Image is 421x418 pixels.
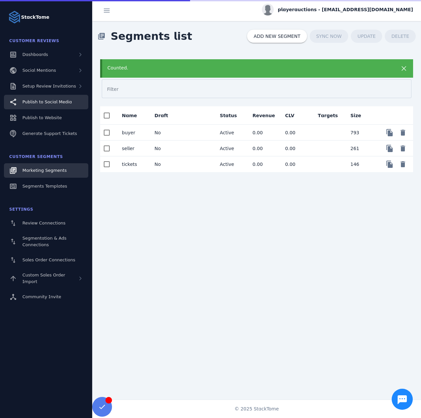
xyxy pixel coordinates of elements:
[351,112,361,119] div: Size
[247,30,307,43] button: ADD NEW SEGMENT
[345,125,378,141] mat-cell: 793
[383,142,396,155] button: Copy
[396,158,409,171] button: Delete
[4,163,88,178] a: Marketing Segments
[252,112,275,119] div: Revenue
[22,273,65,284] span: Custom Sales Order Import
[122,112,137,119] div: Name
[262,4,413,15] button: playerauctions - [EMAIL_ADDRESS][DOMAIN_NAME]
[22,294,61,299] span: Community Invite
[285,112,295,119] div: CLV
[383,126,396,139] button: Copy
[4,126,88,141] a: Generate Support Tickets
[220,112,243,119] div: Status
[4,111,88,125] a: Publish to Website
[4,290,88,304] a: Community Invite
[396,126,409,139] button: Delete
[117,156,149,172] mat-cell: tickets
[117,141,149,156] mat-cell: seller
[22,257,75,262] span: Sales Order Connections
[396,142,409,155] button: Delete
[117,125,149,141] mat-cell: buyer
[247,125,280,141] mat-cell: 0.00
[383,158,396,171] button: Copy
[214,141,247,156] mat-cell: Active
[149,141,182,156] mat-cell: No
[345,156,378,172] mat-cell: 146
[107,87,119,92] mat-label: Filter
[4,179,88,194] a: Segments Templates
[220,112,237,119] div: Status
[9,207,33,212] span: Settings
[22,84,76,89] span: Setup Review Invitations
[254,34,300,39] span: ADD NEW SEGMENT
[247,141,280,156] mat-cell: 0.00
[235,405,279,412] span: © 2025 StackTome
[351,112,367,119] div: Size
[4,216,88,230] a: Review Connections
[345,141,378,156] mat-cell: 261
[280,156,313,172] mat-cell: 0.00
[4,95,88,109] a: Publish to Social Media
[247,156,280,172] mat-cell: 0.00
[280,125,313,141] mat-cell: 0.00
[214,125,247,141] mat-cell: Active
[22,236,67,247] span: Segmentation & Ads Connections
[154,112,174,119] div: Draft
[313,106,345,125] mat-header-cell: Targets
[22,168,67,173] span: Marketing Segments
[22,221,66,225] span: Review Connections
[22,115,62,120] span: Publish to Website
[280,141,313,156] mat-cell: 0.00
[154,112,168,119] div: Draft
[278,6,413,13] span: playerauctions - [EMAIL_ADDRESS][DOMAIN_NAME]
[262,4,274,15] img: profile.jpg
[22,184,67,189] span: Segments Templates
[9,154,63,159] span: Customer Segments
[9,39,59,43] span: Customer Reviews
[22,131,77,136] span: Generate Support Tickets
[122,112,143,119] div: Name
[22,52,48,57] span: Dashboards
[285,112,300,119] div: CLV
[4,232,88,251] a: Segmentation & Ads Connections
[22,99,72,104] span: Publish to Social Media
[21,14,49,21] strong: StackTome
[149,125,182,141] mat-cell: No
[105,23,197,49] span: Segments list
[8,11,21,24] img: Logo image
[4,253,88,267] a: Sales Order Connections
[22,68,56,73] span: Social Mentions
[252,112,281,119] div: Revenue
[98,32,105,40] mat-icon: library_books
[107,65,378,71] div: Counted.
[214,156,247,172] mat-cell: Active
[149,156,182,172] mat-cell: No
